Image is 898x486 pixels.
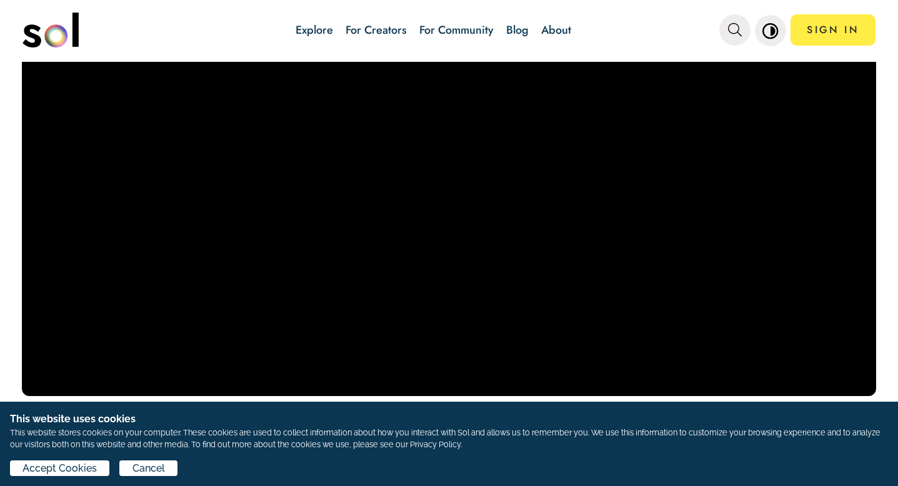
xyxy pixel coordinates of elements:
span: Cancel [132,461,165,476]
img: logo [22,12,79,47]
button: Accept Cookies [10,460,109,476]
h1: This website uses cookies [10,412,888,427]
nav: main navigation [22,8,876,52]
button: Cancel [119,460,177,476]
span: Accept Cookies [22,461,97,476]
a: SIGN IN [791,14,876,46]
p: This website stores cookies on your computer. These cookies are used to collect information about... [10,427,888,450]
a: Blog [506,22,529,38]
a: For Creators [346,22,407,38]
a: Explore [296,22,333,38]
a: About [541,22,571,38]
a: For Community [419,22,494,38]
